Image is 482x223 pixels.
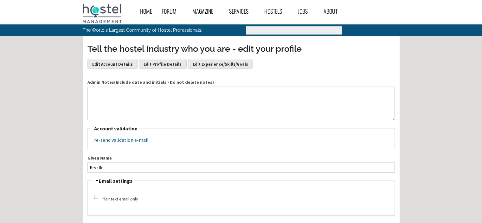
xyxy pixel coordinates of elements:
a: Home [135,4,157,18]
a: Edit Profile Details [139,59,187,69]
a: Hostels [260,4,293,18]
a: Jobs [293,4,319,18]
span: Account validation [94,125,138,132]
input: Enter the terms you wish to search for. [246,26,342,35]
label: Plaintext email only [102,196,138,202]
a: Forum [157,4,188,18]
a: Magazine [188,4,224,18]
a: Services [224,4,260,18]
label: Given Name [87,155,395,161]
span: Email settings [94,178,132,183]
input: Check this option if you do not wish to receive email messages with graphics and styles. [94,195,98,199]
img: Hostel Management Home [83,4,122,23]
a: Edit Experience/Skills/Goals [188,59,253,69]
a: About [319,4,349,18]
label: Admin Notes(Include date and initials - Do not delete notes) [87,79,395,86]
p: The World's Largest Community of Hostel Professionals. [83,24,215,36]
a: Edit Account Details [87,59,138,69]
h3: Tell the hostel industry who you are - edit your profile [87,43,395,55]
a: re-send validation e-mail [94,137,149,143]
